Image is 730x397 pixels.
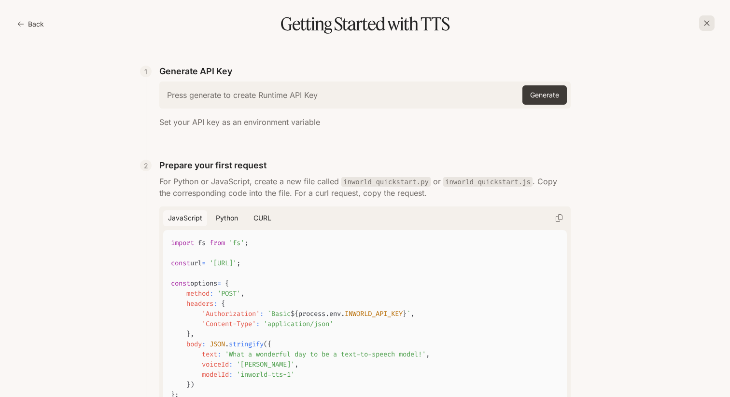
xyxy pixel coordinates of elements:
span: from [210,238,225,247]
span: ; [244,238,248,247]
span: = [202,259,206,268]
code: inworld_quickstart.js [443,177,533,187]
span: ${ [291,309,298,318]
button: Back [15,14,48,34]
h1: Getting Started with TTS [15,15,715,33]
span: . [341,309,345,318]
span: voiceId [202,360,229,369]
button: JavaScript [163,210,207,226]
span: : [210,289,213,298]
span: : [217,350,221,359]
p: 2 [144,161,148,171]
span: 'inworld-tts-1' [237,370,295,379]
span: : [213,299,217,308]
span: } [403,309,407,318]
span: env [329,309,341,318]
span: : [256,319,260,329]
span: method [186,289,210,298]
span: 'Content-Type' [202,319,256,329]
span: : [229,360,233,369]
span: { [221,299,225,308]
span: = [217,279,221,288]
code: inworld_quickstart.py [341,177,431,187]
span: : [229,370,233,379]
span: , [426,350,430,359]
p: For Python or JavaScript, create a new file called or . Copy the corresponding code into the file... [159,176,571,199]
span: process [298,309,325,318]
span: } [186,380,190,389]
span: 'fs' [229,238,244,247]
span: body [186,340,202,349]
span: JSON [210,340,225,349]
span: ` [267,309,271,318]
p: 1 [144,67,147,77]
button: cURL [247,210,278,226]
span: const [171,279,190,288]
p: Prepare your first request [159,159,267,172]
span: 'Authorization' [202,309,260,318]
span: { [267,340,271,349]
span: } [186,329,190,339]
span: options [190,279,217,288]
h6: Press generate to create Runtime API Key [167,90,318,100]
span: '[URL]' [210,259,237,268]
span: text [202,350,217,359]
span: ( [264,340,267,349]
span: 'application/json' [264,319,333,329]
span: headers [186,299,213,308]
span: fs [198,238,206,247]
span: url [190,259,202,268]
span: stringify [229,340,264,349]
span: 'What a wonderful day to be a text-to-speech model!' [225,350,426,359]
span: : [202,340,206,349]
span: INWORLD_API_KEY [345,309,403,318]
span: ) [190,380,194,389]
span: import [171,238,194,247]
span: , [240,289,244,298]
p: Set your API key as an environment variable [159,116,571,128]
span: . [325,309,329,318]
p: Generate API Key [159,65,232,78]
span: : [260,309,264,318]
span: Basic [271,309,291,318]
button: Generate [522,85,567,105]
span: modelId [202,370,229,379]
span: , [190,329,194,339]
span: ; [237,259,240,268]
span: . [225,340,229,349]
span: const [171,259,190,268]
button: Copy [551,210,567,226]
span: ` [407,309,410,318]
span: , [410,309,414,318]
span: '[PERSON_NAME]' [237,360,295,369]
button: Python [211,210,243,226]
span: 'POST' [217,289,240,298]
span: { [225,279,229,288]
span: , [295,360,298,369]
